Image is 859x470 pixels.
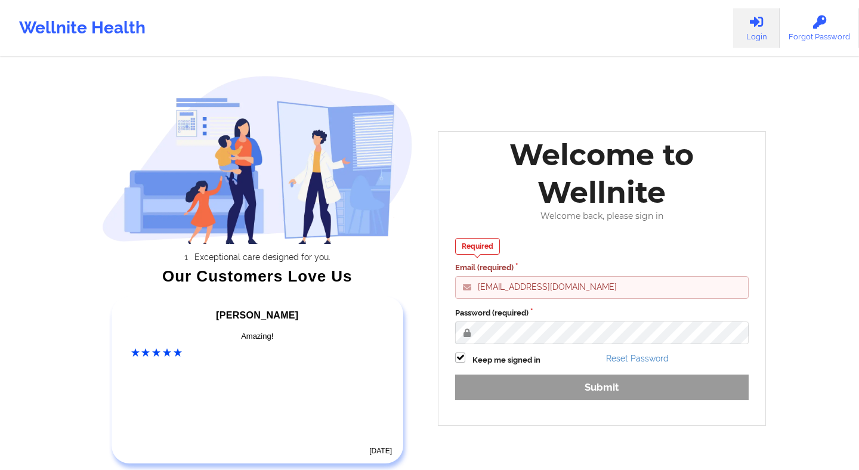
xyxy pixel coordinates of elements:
label: Keep me signed in [472,354,540,366]
div: Welcome back, please sign in [447,211,757,221]
a: Reset Password [606,354,669,363]
li: Exceptional care designed for you. [112,252,413,262]
img: wellnite-auth-hero_200.c722682e.png [102,75,413,244]
div: Our Customers Love Us [102,270,413,282]
label: Password (required) [455,307,749,319]
div: Welcome to Wellnite [447,136,757,211]
input: Email address [455,276,749,299]
div: Amazing! [131,330,384,342]
time: [DATE] [369,447,392,455]
label: Email (required) [455,262,749,274]
a: Login [733,8,780,48]
span: [PERSON_NAME] [216,310,298,320]
a: Forgot Password [780,8,859,48]
div: Required [455,238,500,255]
